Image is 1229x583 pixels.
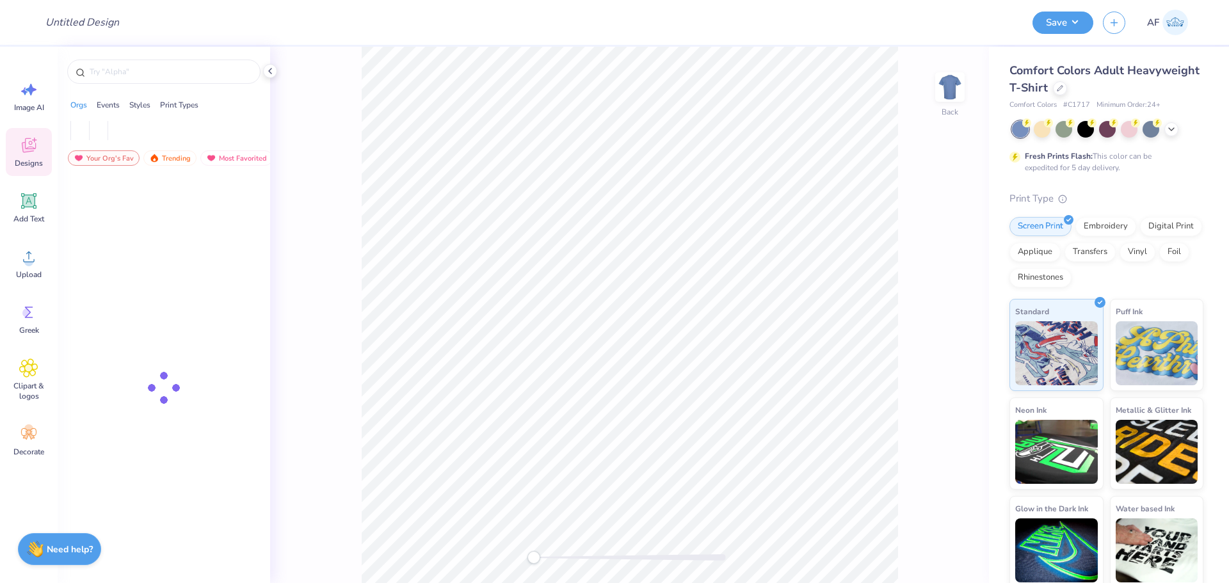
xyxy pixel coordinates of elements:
[1140,217,1202,236] div: Digital Print
[942,106,958,118] div: Back
[1141,10,1194,35] a: AF
[937,74,963,100] img: Back
[1116,321,1198,385] img: Puff Ink
[200,150,273,166] div: Most Favorited
[527,551,540,564] div: Accessibility label
[19,325,39,335] span: Greek
[1064,243,1116,262] div: Transfers
[14,102,44,113] span: Image AI
[74,154,84,163] img: most_fav.gif
[8,381,50,401] span: Clipart & logos
[1009,63,1200,95] span: Comfort Colors Adult Heavyweight T-Shirt
[1162,10,1188,35] img: Ana Francesca Bustamante
[1116,403,1191,417] span: Metallic & Glitter Ink
[1009,191,1203,206] div: Print Type
[1009,243,1061,262] div: Applique
[1015,518,1098,582] img: Glow in the Dark Ink
[1015,321,1098,385] img: Standard
[13,447,44,457] span: Decorate
[1116,305,1143,318] span: Puff Ink
[70,99,87,111] div: Orgs
[129,99,150,111] div: Styles
[1075,217,1136,236] div: Embroidery
[160,99,198,111] div: Print Types
[35,10,129,35] input: Untitled Design
[1096,100,1161,111] span: Minimum Order: 24 +
[15,158,43,168] span: Designs
[1116,502,1175,515] span: Water based Ink
[47,543,93,555] strong: Need help?
[149,154,159,163] img: trending.gif
[1025,150,1182,173] div: This color can be expedited for 5 day delivery.
[1025,151,1093,161] strong: Fresh Prints Flash:
[1015,420,1098,484] img: Neon Ink
[143,150,197,166] div: Trending
[16,269,42,280] span: Upload
[68,150,140,166] div: Your Org's Fav
[1147,15,1159,30] span: AF
[1009,268,1072,287] div: Rhinestones
[1116,420,1198,484] img: Metallic & Glitter Ink
[206,154,216,163] img: most_fav.gif
[88,65,252,78] input: Try "Alpha"
[97,99,120,111] div: Events
[1015,403,1047,417] span: Neon Ink
[1159,243,1189,262] div: Foil
[1063,100,1090,111] span: # C1717
[1032,12,1093,34] button: Save
[1009,217,1072,236] div: Screen Print
[1116,518,1198,582] img: Water based Ink
[13,214,44,224] span: Add Text
[1015,305,1049,318] span: Standard
[1015,502,1088,515] span: Glow in the Dark Ink
[1120,243,1155,262] div: Vinyl
[1009,100,1057,111] span: Comfort Colors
